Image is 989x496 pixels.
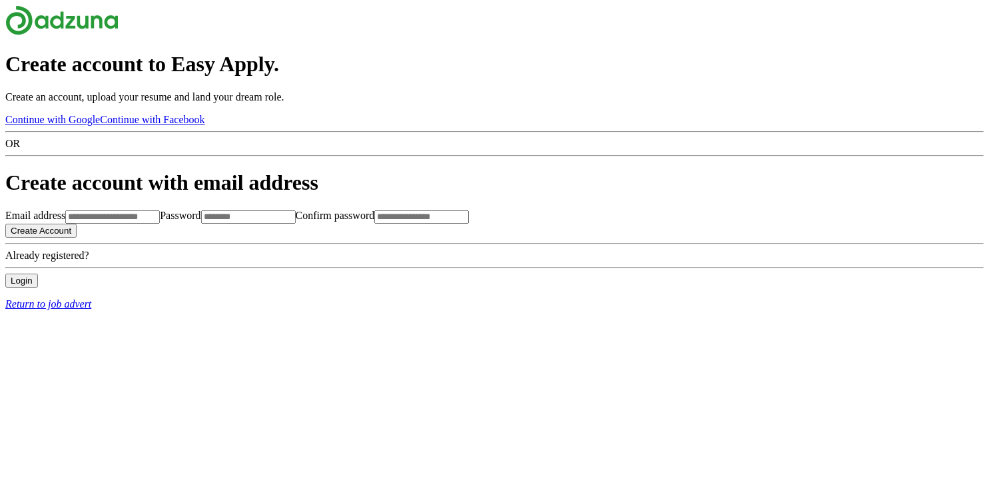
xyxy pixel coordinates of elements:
span: Already registered? [5,250,89,261]
a: Continue with Google [5,114,100,125]
button: Login [5,274,38,288]
label: Email address [5,210,65,221]
h1: Create account with email address [5,170,984,195]
span: OR [5,138,20,149]
p: Create an account, upload your resume and land your dream role. [5,91,984,103]
a: Continue with Facebook [100,114,204,125]
button: Create Account [5,224,77,238]
img: Adzuna logo [5,5,119,35]
label: Password [160,210,200,221]
label: Confirm password [296,210,375,221]
a: Login [5,274,38,286]
h1: Create account to Easy Apply. [5,52,984,77]
a: Return to job advert [5,298,984,310]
